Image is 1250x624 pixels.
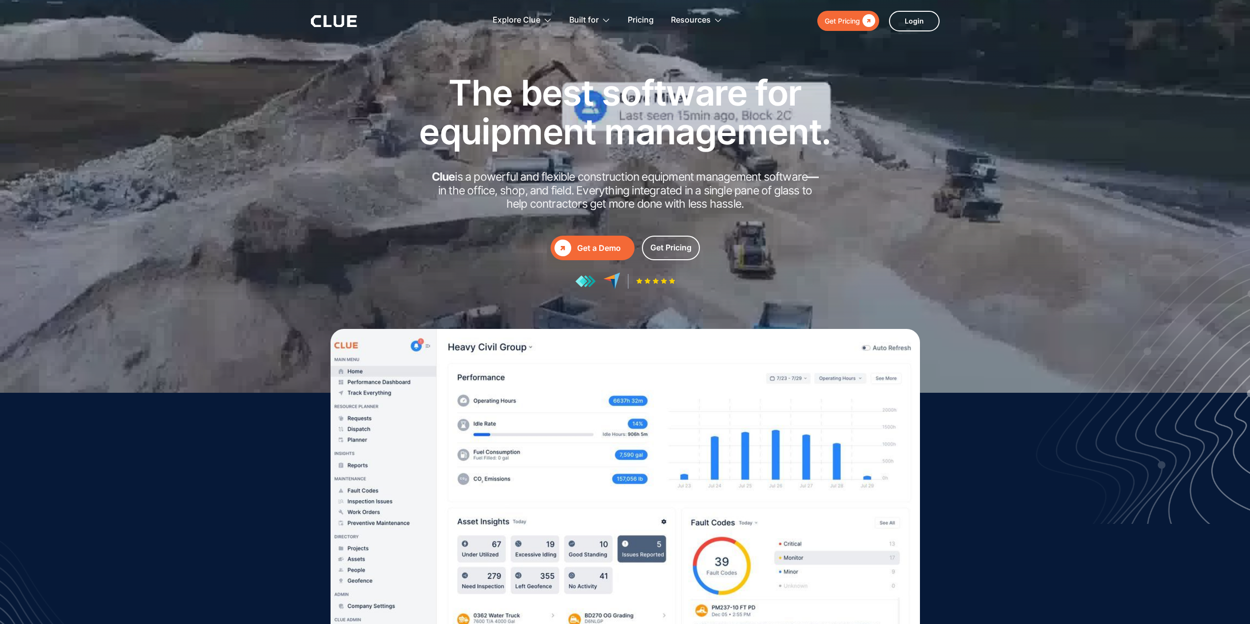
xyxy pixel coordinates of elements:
[817,11,879,31] a: Get Pricing
[569,5,599,36] div: Built for
[650,242,692,254] div: Get Pricing
[671,5,722,36] div: Resources
[404,73,846,151] h1: The best software for equipment management.
[636,278,675,284] img: Five-star rating icon
[628,5,654,36] a: Pricing
[642,236,700,260] a: Get Pricing
[551,236,635,260] a: Get a Demo
[671,5,711,36] div: Resources
[575,275,596,288] img: reviews at getapp
[603,272,620,290] img: reviews at capterra
[860,15,875,27] div: 
[577,242,631,254] div: Get a Demo
[493,5,552,36] div: Explore Clue
[555,240,571,256] div: 
[825,15,860,27] div: Get Pricing
[807,170,818,184] strong: —
[429,170,822,211] h2: is a powerful and flexible construction equipment management software in the office, shop, and fi...
[569,5,611,36] div: Built for
[432,170,455,184] strong: Clue
[1033,233,1250,524] img: Design for fleet management software
[889,11,940,31] a: Login
[493,5,540,36] div: Explore Clue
